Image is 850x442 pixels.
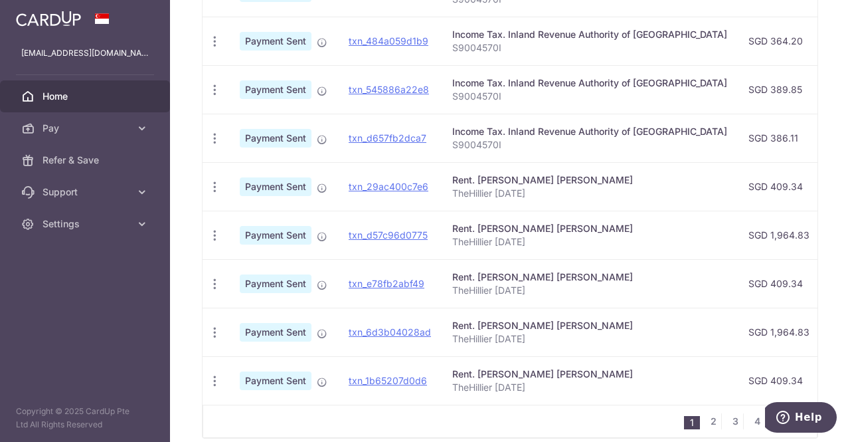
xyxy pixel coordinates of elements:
[738,259,820,308] td: SGD 409.34
[452,319,727,332] div: Rent. [PERSON_NAME] [PERSON_NAME]
[349,229,428,241] a: txn_d57c96d0775
[452,235,727,249] p: TheHillier [DATE]
[738,65,820,114] td: SGD 389.85
[705,413,721,429] a: 2
[452,90,727,103] p: S9004570I
[452,271,727,284] div: Rent. [PERSON_NAME] [PERSON_NAME]
[349,132,426,144] a: txn_d657fb2dca7
[349,326,431,338] a: txn_6d3b04028ad
[452,173,727,187] div: Rent. [PERSON_NAME] [PERSON_NAME]
[240,177,311,196] span: Payment Sent
[42,185,130,199] span: Support
[452,284,727,297] p: TheHillier [DATE]
[452,381,727,394] p: TheHillier [DATE]
[452,332,727,346] p: TheHillier [DATE]
[452,222,727,235] div: Rent. [PERSON_NAME] [PERSON_NAME]
[240,32,311,51] span: Payment Sent
[452,125,727,138] div: Income Tax. Inland Revenue Authority of [GEOGRAPHIC_DATA]
[738,356,820,405] td: SGD 409.34
[349,278,424,289] a: txn_e78fb2abf49
[738,17,820,65] td: SGD 364.20
[240,129,311,148] span: Payment Sent
[349,35,428,47] a: txn_484a059d1b9
[452,187,727,200] p: TheHillier [DATE]
[16,11,81,27] img: CardUp
[684,416,700,429] li: 1
[727,413,743,429] a: 3
[452,41,727,55] p: S9004570I
[240,275,311,293] span: Payment Sent
[21,47,149,60] p: [EMAIL_ADDRESS][DOMAIN_NAME]
[452,368,727,381] div: Rent. [PERSON_NAME] [PERSON_NAME]
[738,308,820,356] td: SGD 1,964.83
[452,138,727,152] p: S9004570I
[349,375,427,386] a: txn_1b65207d0d6
[349,84,429,95] a: txn_545886a22e8
[684,405,817,437] nav: pager
[240,372,311,390] span: Payment Sent
[738,114,820,162] td: SGD 386.11
[738,162,820,211] td: SGD 409.34
[240,226,311,245] span: Payment Sent
[765,402,837,435] iframe: Opens a widget where you can find more information
[749,413,765,429] a: 4
[452,76,727,90] div: Income Tax. Inland Revenue Authority of [GEOGRAPHIC_DATA]
[240,80,311,99] span: Payment Sent
[452,28,727,41] div: Income Tax. Inland Revenue Authority of [GEOGRAPHIC_DATA]
[738,211,820,259] td: SGD 1,964.83
[42,122,130,135] span: Pay
[42,90,130,103] span: Home
[240,323,311,342] span: Payment Sent
[349,181,428,192] a: txn_29ac400c7e6
[42,217,130,231] span: Settings
[42,154,130,167] span: Refer & Save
